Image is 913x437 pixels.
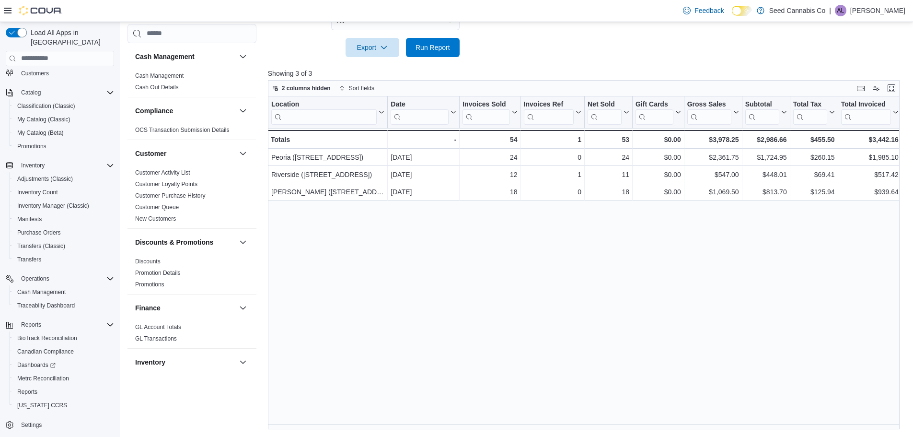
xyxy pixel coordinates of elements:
[13,227,114,238] span: Purchase Orders
[17,142,46,150] span: Promotions
[17,175,73,183] span: Adjustments (Classic)
[27,28,114,47] span: Load All Apps in [GEOGRAPHIC_DATA]
[13,187,62,198] a: Inventory Count
[636,186,681,198] div: $0.00
[10,113,118,126] button: My Catalog (Classic)
[10,299,118,312] button: Traceabilty Dashboard
[850,5,905,16] p: [PERSON_NAME]
[732,6,752,16] input: Dark Mode
[13,173,77,185] a: Adjustments (Classic)
[19,6,62,15] img: Cova
[636,100,681,124] button: Gift Cards
[135,237,235,247] button: Discounts & Promotions
[10,331,118,345] button: BioTrack Reconciliation
[462,169,517,180] div: 12
[13,141,50,152] a: Promotions
[135,149,166,158] h3: Customer
[21,421,42,429] span: Settings
[17,388,37,396] span: Reports
[523,169,581,180] div: 1
[17,375,69,382] span: Metrc Reconciliation
[17,160,48,171] button: Inventory
[10,186,118,199] button: Inventory Count
[2,272,118,285] button: Operations
[135,303,161,313] h3: Finance
[841,152,898,163] div: $1,985.10
[127,167,256,228] div: Customer
[13,286,69,298] a: Cash Management
[13,127,114,139] span: My Catalog (Beta)
[271,100,377,109] div: Location
[271,186,384,198] div: [PERSON_NAME] ([STREET_ADDRESS])
[636,134,681,145] div: $0.00
[17,67,114,79] span: Customers
[17,68,53,79] a: Customers
[391,100,449,109] div: Date
[13,200,93,212] a: Inventory Manager (Classic)
[135,258,161,265] span: Discounts
[523,152,581,163] div: 0
[135,106,235,116] button: Compliance
[135,84,179,91] a: Cash Out Details
[687,169,739,180] div: $547.00
[135,169,190,176] a: Customer Activity List
[687,152,739,163] div: $2,361.75
[127,321,256,348] div: Finance
[135,192,206,200] span: Customer Purchase History
[346,38,399,57] button: Export
[745,100,779,109] div: Subtotal
[13,213,46,225] a: Manifests
[13,100,114,112] span: Classification (Classic)
[406,38,460,57] button: Run Report
[17,348,74,355] span: Canadian Compliance
[10,358,118,372] a: Dashboards
[462,100,509,109] div: Invoices Sold
[10,140,118,153] button: Promotions
[13,240,69,252] a: Transfers (Classic)
[135,357,165,367] h3: Inventory
[17,87,45,98] button: Catalog
[679,1,728,20] a: Feedback
[17,102,75,110] span: Classification (Classic)
[17,256,41,263] span: Transfers
[462,186,517,198] div: 18
[17,302,75,309] span: Traceabilty Dashboard
[237,51,249,62] button: Cash Management
[13,359,59,371] a: Dashboards
[13,386,41,398] a: Reports
[135,127,230,133] a: OCS Transaction Submission Details
[13,254,45,265] a: Transfers
[588,186,629,198] div: 18
[135,269,181,277] span: Promotion Details
[10,172,118,186] button: Adjustments (Classic)
[769,5,826,16] p: Seed Cannabis Co
[10,226,118,239] button: Purchase Orders
[841,100,890,124] div: Total Invoiced
[835,5,846,16] div: Ashley Larsen
[13,386,114,398] span: Reports
[588,100,629,124] button: Net Sold
[841,100,898,124] button: Total Invoiced
[841,134,898,145] div: $3,442.16
[13,141,114,152] span: Promotions
[268,69,906,78] p: Showing 3 of 3
[17,215,42,223] span: Manifests
[687,100,731,109] div: Gross Sales
[135,324,181,331] a: GL Account Totals
[13,114,114,125] span: My Catalog (Classic)
[135,270,181,276] a: Promotion Details
[349,84,374,92] span: Sort fields
[271,134,384,145] div: Totals
[841,100,890,109] div: Total Invoiced
[10,239,118,253] button: Transfers (Classic)
[636,152,681,163] div: $0.00
[17,229,61,236] span: Purchase Orders
[17,334,77,342] span: BioTrack Reconciliation
[13,400,71,411] a: [US_STATE] CCRS
[13,240,114,252] span: Transfers (Classic)
[135,181,197,188] a: Customer Loyalty Points
[13,254,114,265] span: Transfers
[237,148,249,159] button: Customer
[13,332,81,344] a: BioTrack Reconciliation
